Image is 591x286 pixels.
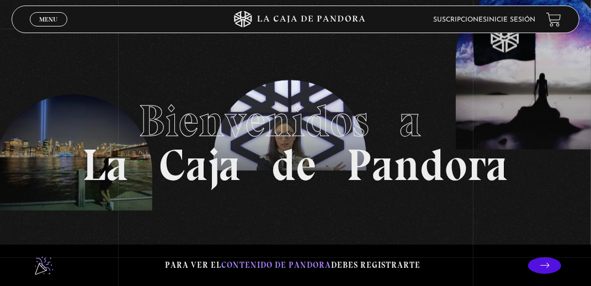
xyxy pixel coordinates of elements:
a: Inicie sesión [487,17,535,23]
span: contenido de Pandora [221,260,331,270]
a: View your shopping cart [546,12,561,27]
span: Bienvenidos a [139,94,452,147]
a: Suscripciones [433,17,487,23]
h1: La Caja de Pandora [83,99,509,187]
p: Para ver el debes registrarte [165,258,420,273]
span: Menu [39,16,57,23]
span: Cerrar [35,25,61,33]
